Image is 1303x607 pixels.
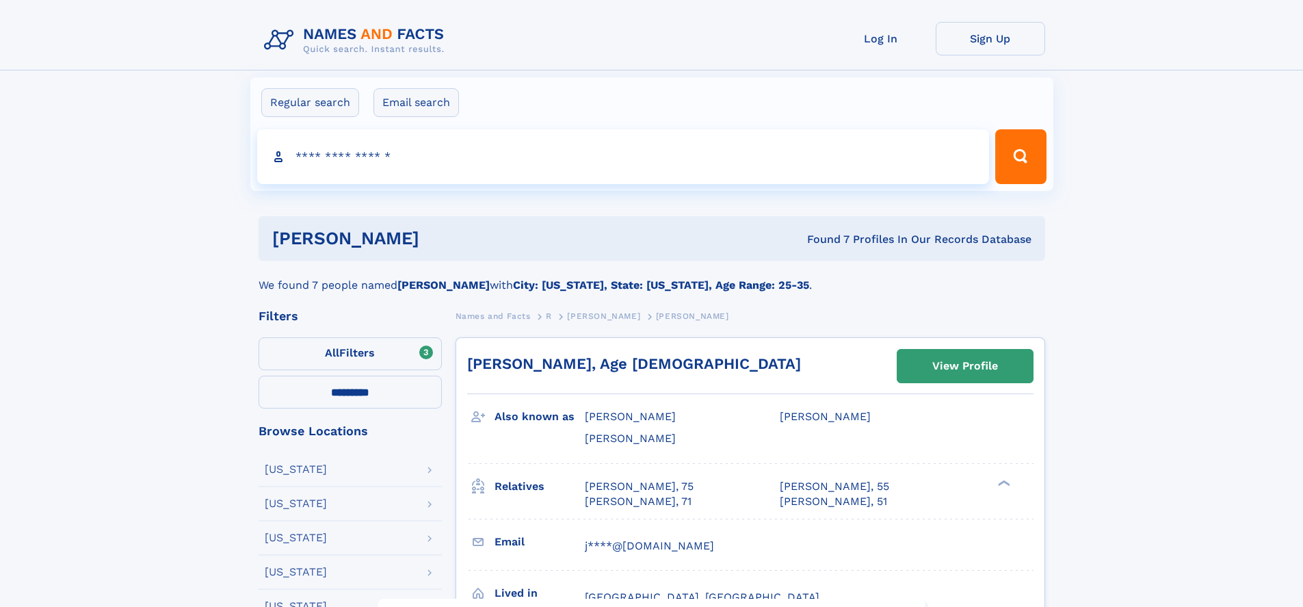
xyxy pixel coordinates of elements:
label: Email search [373,88,459,117]
a: [PERSON_NAME], 51 [780,494,887,509]
div: Browse Locations [259,425,442,437]
a: Names and Facts [456,307,531,324]
div: We found 7 people named with . [259,261,1045,294]
h3: Lived in [495,582,585,605]
button: Search Button [995,129,1046,184]
div: View Profile [932,350,998,382]
span: [GEOGRAPHIC_DATA], [GEOGRAPHIC_DATA] [585,591,819,604]
div: [US_STATE] [265,464,327,475]
label: Regular search [261,88,359,117]
a: View Profile [897,350,1033,383]
b: [PERSON_NAME] [397,279,490,292]
div: ❯ [995,478,1011,487]
span: [PERSON_NAME] [656,311,729,321]
a: [PERSON_NAME] [567,307,640,324]
h1: [PERSON_NAME] [272,230,614,247]
div: [US_STATE] [265,532,327,543]
div: [US_STATE] [265,567,327,578]
h3: Email [495,530,585,554]
a: Log In [826,22,936,55]
span: [PERSON_NAME] [585,410,676,423]
span: [PERSON_NAME] [567,311,640,321]
input: search input [257,129,990,184]
span: All [325,346,339,359]
a: Sign Up [936,22,1045,55]
b: City: [US_STATE], State: [US_STATE], Age Range: 25-35 [513,279,809,292]
div: [US_STATE] [265,498,327,509]
span: [PERSON_NAME] [780,410,871,423]
span: [PERSON_NAME] [585,432,676,445]
img: Logo Names and Facts [259,22,456,59]
a: [PERSON_NAME], 71 [585,494,692,509]
a: R [546,307,552,324]
h3: Relatives [495,475,585,498]
span: R [546,311,552,321]
a: [PERSON_NAME], Age [DEMOGRAPHIC_DATA] [467,355,801,372]
h3: Also known as [495,405,585,428]
a: [PERSON_NAME], 75 [585,479,694,494]
div: Found 7 Profiles In Our Records Database [613,232,1031,247]
a: [PERSON_NAME], 55 [780,479,889,494]
div: Filters [259,310,442,322]
label: Filters [259,337,442,370]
